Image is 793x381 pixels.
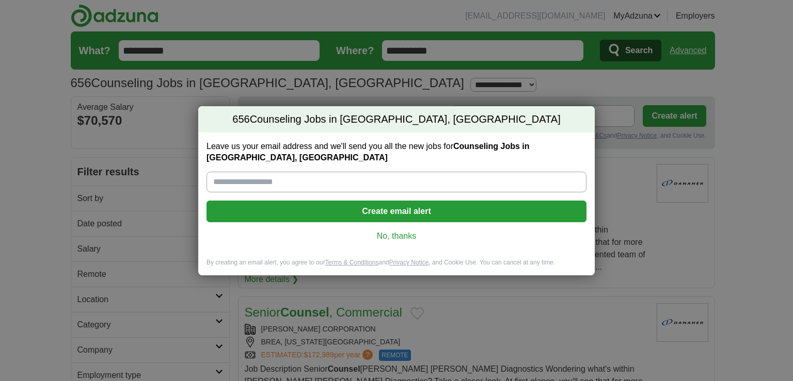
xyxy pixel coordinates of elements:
div: By creating an email alert, you agree to our and , and Cookie Use. You can cancel at any time. [198,258,595,275]
a: Privacy Notice [389,259,429,266]
span: 656 [232,112,249,127]
label: Leave us your email address and we'll send you all the new jobs for [207,141,586,163]
h2: Counseling Jobs in [GEOGRAPHIC_DATA], [GEOGRAPHIC_DATA] [198,106,595,133]
button: Create email alert [207,201,586,222]
a: Terms & Conditions [325,259,378,266]
a: No, thanks [215,230,578,242]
